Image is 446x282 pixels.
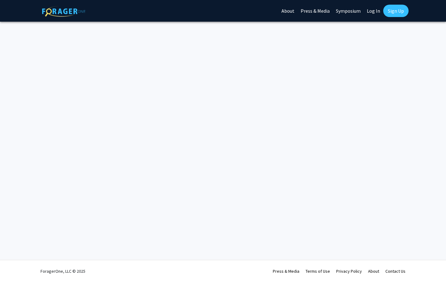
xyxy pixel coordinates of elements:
a: About [368,268,379,274]
a: Privacy Policy [336,268,362,274]
a: Contact Us [385,268,405,274]
a: Press & Media [273,268,299,274]
a: Terms of Use [306,268,330,274]
img: ForagerOne Logo [42,6,85,17]
a: Sign Up [383,5,409,17]
div: ForagerOne, LLC © 2025 [41,260,85,282]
